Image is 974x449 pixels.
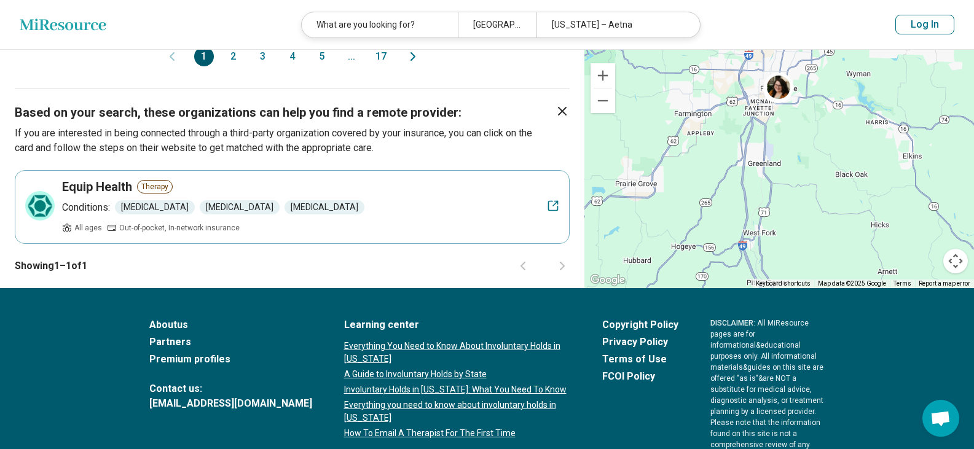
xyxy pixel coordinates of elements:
button: Previous page [165,47,179,66]
button: Zoom in [591,63,615,88]
a: How To Email A Therapist For The First Time [344,427,570,440]
a: Privacy Policy [602,335,678,349]
img: Google [587,272,628,288]
div: Showing 1 – 1 of 1 [15,244,570,288]
div: [US_STATE] – Aetna [536,12,693,37]
a: [EMAIL_ADDRESS][DOMAIN_NAME] [149,396,312,411]
div: [GEOGRAPHIC_DATA], [GEOGRAPHIC_DATA] [458,12,536,37]
a: Everything you need to know about involuntary holds in [US_STATE] [344,399,570,424]
span: [MEDICAL_DATA] [285,200,364,214]
span: Map data ©2025 Google [818,280,886,287]
button: Next page [555,259,570,273]
span: Out-of-pocket, In-network insurance [119,222,240,233]
span: Therapy [137,180,173,193]
a: Involuntary Holds in [US_STATE]: What You Need To Know [344,383,570,396]
button: 2 [224,47,243,66]
span: All ages [74,222,102,233]
button: Keyboard shortcuts [756,279,811,288]
button: 5 [312,47,332,66]
a: Learning center [344,318,570,332]
a: Open chat [922,400,959,437]
a: A Guide to Involuntary Holds by State [344,368,570,381]
a: FCOI Policy [602,369,678,384]
span: [MEDICAL_DATA] [200,200,280,214]
a: Equip HealthTherapyConditions:[MEDICAL_DATA][MEDICAL_DATA][MEDICAL_DATA]All agesOut-of-pocket, In... [15,170,570,244]
button: Previous page [516,259,530,273]
a: Premium profiles [149,352,312,367]
a: Copyright Policy [602,318,678,332]
a: Report a map error [919,280,970,287]
a: Open this area in Google Maps (opens a new window) [587,272,628,288]
button: 4 [283,47,302,66]
h3: Equip Health [62,178,132,195]
a: Aboutus [149,318,312,332]
a: Everything You Need to Know About Involuntary Holds in [US_STATE] [344,340,570,365]
span: ... [342,47,361,66]
button: 17 [371,47,391,66]
span: DISCLAIMER [710,319,753,327]
button: 1 [194,47,214,66]
span: Contact us: [149,381,312,396]
button: 3 [253,47,273,66]
p: Conditions: [62,200,110,215]
button: Zoom out [591,88,615,113]
div: What are you looking for? [302,12,458,37]
a: Terms of Use [602,352,678,367]
a: Terms [893,280,911,287]
button: Next page [406,47,420,66]
a: Partners [149,335,312,349]
button: Log In [895,15,954,34]
button: Map camera controls [943,249,968,273]
span: [MEDICAL_DATA] [115,200,195,214]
